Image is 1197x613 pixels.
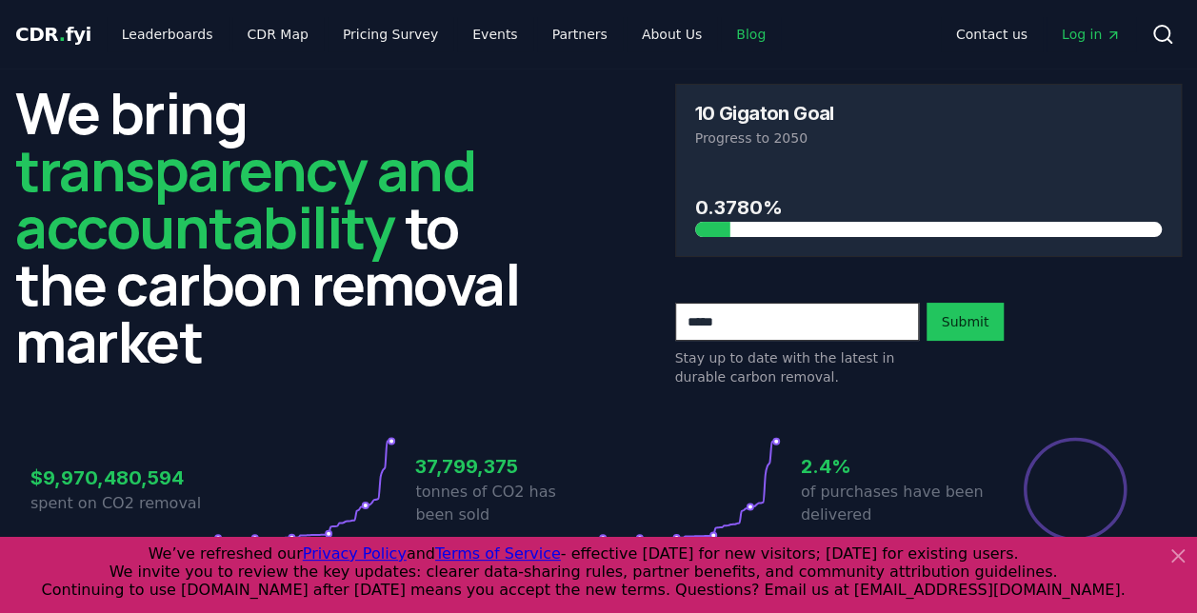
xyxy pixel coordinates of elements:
a: Blog [721,17,781,51]
h3: $9,970,480,594 [30,464,213,492]
p: spent on CO2 removal [30,492,213,515]
a: CDR Map [232,17,324,51]
a: Events [457,17,532,51]
div: Percentage of sales delivered [1022,436,1128,543]
h2: We bring to the carbon removal market [15,84,523,369]
span: Log in [1062,25,1121,44]
p: Stay up to date with the latest in durable carbon removal. [675,348,919,386]
h3: 2.4% [801,452,984,481]
span: CDR fyi [15,23,91,46]
a: About Us [627,17,717,51]
a: Contact us [941,17,1043,51]
h3: 0.3780% [695,193,1163,222]
p: tonnes of CO2 has been sold [415,481,598,526]
span: . [59,23,66,46]
a: Partners [537,17,623,51]
a: CDR.fyi [15,21,91,48]
nav: Main [941,17,1136,51]
a: Log in [1047,17,1136,51]
h3: 10 Gigaton Goal [695,104,834,123]
a: Pricing Survey [328,17,453,51]
p: of purchases have been delivered [801,481,984,526]
span: transparency and accountability [15,130,475,266]
h3: 37,799,375 [415,452,598,481]
button: Submit [927,303,1005,341]
a: Leaderboards [107,17,229,51]
p: Progress to 2050 [695,129,1163,148]
nav: Main [107,17,781,51]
